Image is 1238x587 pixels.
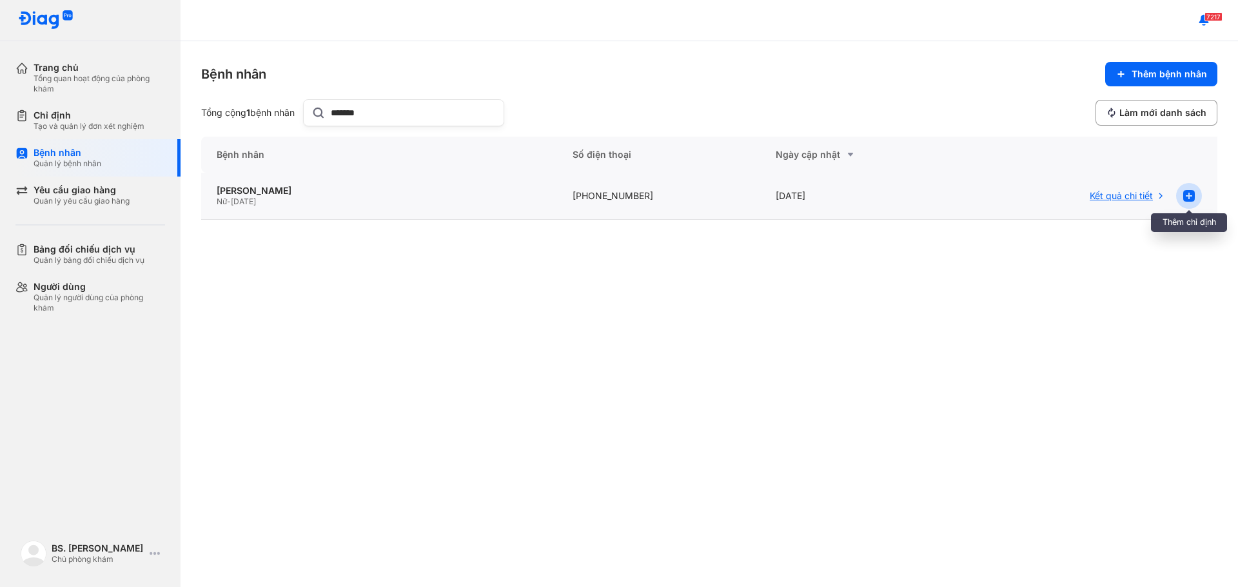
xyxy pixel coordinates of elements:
div: [PHONE_NUMBER] [557,173,760,220]
div: Chủ phòng khám [52,554,144,564]
div: Trang chủ [34,62,165,73]
div: BS. [PERSON_NAME] [52,543,144,554]
span: Nữ [217,197,227,206]
div: Số điện thoại [557,137,760,173]
img: logo [18,10,74,30]
div: [DATE] [760,173,963,220]
div: Tổng cộng bệnh nhân [201,107,298,119]
div: Quản lý bệnh nhân [34,159,101,169]
span: Thêm bệnh nhân [1132,68,1207,80]
span: [DATE] [231,197,256,206]
div: [PERSON_NAME] [217,185,542,197]
div: Tổng quan hoạt động của phòng khám [34,73,165,94]
button: Làm mới danh sách [1096,100,1217,126]
div: Chỉ định [34,110,144,121]
img: logo [21,541,46,566]
div: Yêu cầu giao hàng [34,184,130,196]
span: Làm mới danh sách [1119,107,1206,119]
div: Quản lý người dùng của phòng khám [34,293,165,313]
span: 7217 [1204,12,1223,21]
div: Ngày cập nhật [776,147,948,162]
div: Người dùng [34,281,165,293]
div: Bệnh nhân [34,147,101,159]
div: Quản lý yêu cầu giao hàng [34,196,130,206]
div: Bảng đối chiếu dịch vụ [34,244,144,255]
div: Bệnh nhân [201,65,266,83]
div: Tạo và quản lý đơn xét nghiệm [34,121,144,131]
span: - [227,197,231,206]
button: Thêm bệnh nhân [1105,62,1217,86]
span: Kết quả chi tiết [1090,190,1153,202]
div: Quản lý bảng đối chiếu dịch vụ [34,255,144,265]
div: Bệnh nhân [201,137,557,173]
span: 1 [246,107,250,118]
